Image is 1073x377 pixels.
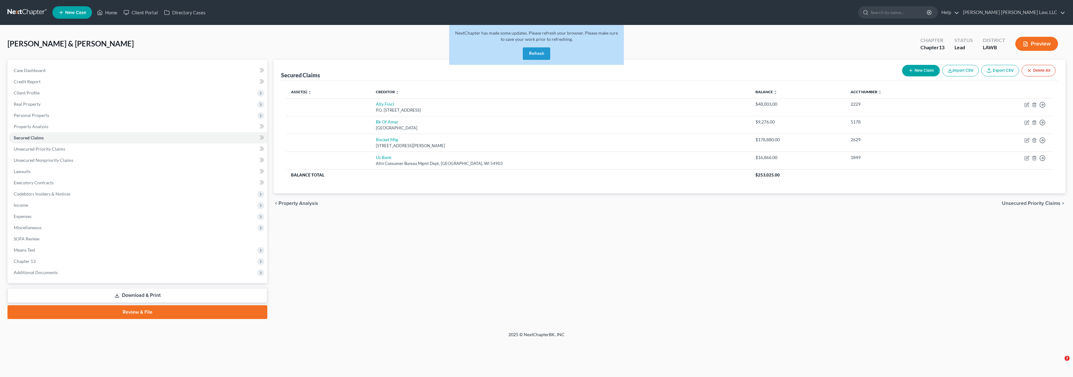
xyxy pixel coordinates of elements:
a: Creditor unfold_more [376,89,399,94]
button: Unsecured Priority Claims chevron_right [1002,201,1066,206]
span: New Case [65,10,86,15]
i: unfold_more [396,90,399,94]
i: chevron_left [274,201,279,206]
span: Credit Report [14,79,41,84]
button: chevron_left Property Analysis [274,201,318,206]
i: unfold_more [774,90,777,94]
a: Case Dashboard [9,65,267,76]
a: Secured Claims [9,132,267,143]
div: Chapter [920,44,944,51]
a: Home [94,7,120,18]
span: Property Analysis [279,201,318,206]
a: Lawsuits [9,166,267,177]
div: Lead [954,44,973,51]
a: Ally Fincl [376,101,394,107]
a: Export CSV [981,65,1019,76]
span: Property Analysis [14,124,48,129]
span: Real Property [14,101,41,107]
span: Secured Claims [14,135,44,140]
div: District [983,37,1005,44]
a: Rocket Mtg [376,137,398,142]
span: Income [14,202,28,208]
div: 2229 [851,101,955,107]
span: Executory Contracts [14,180,54,185]
span: $253,025.00 [755,172,780,177]
span: Client Profile [14,90,40,95]
a: Credit Report [9,76,267,87]
div: $9,276.00 [755,119,841,125]
a: Asset(s) unfold_more [291,89,312,94]
a: SOFA Review [9,233,267,244]
div: Status [954,37,973,44]
a: [PERSON_NAME] [PERSON_NAME] Law, LLC [960,7,1065,18]
i: unfold_more [878,90,882,94]
div: 1849 [851,154,955,161]
a: Acct Number unfold_more [851,89,882,94]
div: [GEOGRAPHIC_DATA] [376,125,745,131]
div: Chapter [920,37,944,44]
span: Expenses [14,214,32,219]
div: Secured Claims [281,71,320,79]
div: $48,003.00 [755,101,841,107]
span: Case Dashboard [14,68,46,73]
div: [STREET_ADDRESS][PERSON_NAME] [376,143,745,149]
a: Client Portal [120,7,161,18]
span: Miscellaneous [14,225,41,230]
span: Chapter 13 [14,259,36,264]
a: Directory Cases [161,7,209,18]
span: Means Test [14,247,35,253]
span: Codebtors Insiders & Notices [14,191,70,196]
span: Additional Documents [14,270,58,275]
button: Import CSV [942,65,979,76]
a: Unsecured Nonpriority Claims [9,155,267,166]
a: Unsecured Priority Claims [9,143,267,155]
th: Balance Total [286,169,750,181]
a: Executory Contracts [9,177,267,188]
span: [PERSON_NAME] & [PERSON_NAME] [7,39,134,48]
span: Lawsuits [14,169,31,174]
span: SOFA Review [14,236,40,241]
button: New Claim [902,65,940,76]
div: 2629 [851,137,955,143]
a: Us Bank [376,155,391,160]
span: Unsecured Nonpriority Claims [14,157,73,163]
div: $178,880.00 [755,137,841,143]
a: Property Analysis [9,121,267,132]
a: Download & Print [7,288,267,303]
div: Attn Consumer Bureau Mgmt Dept, [GEOGRAPHIC_DATA], WI 54903 [376,161,745,167]
div: LAWB [983,44,1005,51]
span: 13 [939,44,944,50]
div: 2025 © NextChapterBK, INC [359,331,714,343]
a: Help [938,7,959,18]
a: Review & File [7,305,267,319]
div: P.O. [STREET_ADDRESS] [376,107,745,113]
i: unfold_more [308,90,312,94]
span: Personal Property [14,113,49,118]
a: Bk Of Amer [376,119,399,124]
a: Balance unfold_more [755,89,777,94]
div: $16,866.00 [755,154,841,161]
div: 5178 [851,119,955,125]
span: 2 [1065,356,1070,361]
span: NextChapter has made some updates. Please refresh your browser. Please make sure to save your wor... [455,30,618,42]
button: Refresh [523,47,550,60]
iframe: Intercom live chat [1052,356,1067,371]
span: Unsecured Priority Claims [1002,201,1061,206]
i: chevron_right [1061,201,1066,206]
span: Unsecured Priority Claims [14,146,65,152]
button: Delete All [1022,65,1056,76]
input: Search by name... [871,7,928,18]
button: Preview [1015,37,1058,51]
